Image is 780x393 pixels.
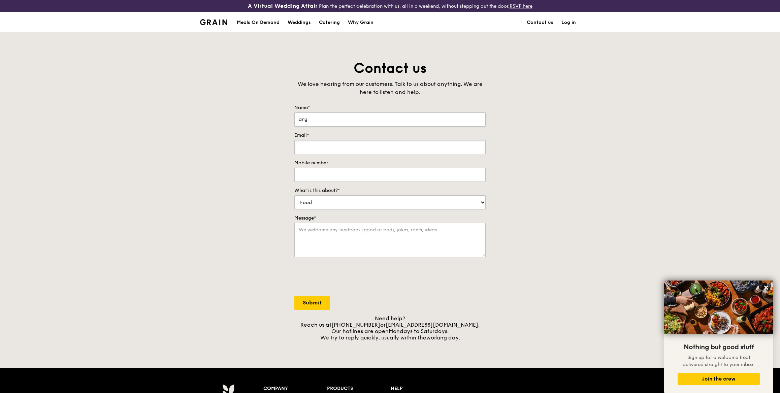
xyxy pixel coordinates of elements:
[288,12,311,33] div: Weddings
[684,343,754,351] span: Nothing but good stuff
[284,12,315,33] a: Weddings
[294,132,486,139] label: Email*
[523,12,557,33] a: Contact us
[344,12,378,33] a: Why Grain
[678,373,760,385] button: Join the crew
[386,322,478,328] a: [EMAIL_ADDRESS][DOMAIN_NAME]
[294,264,397,290] iframe: reCAPTCHA
[196,3,584,9] div: Plan the perfect celebration with us, all in a weekend, without stepping out the door.
[348,12,373,33] div: Why Grain
[237,12,280,33] div: Meals On Demand
[294,315,486,341] div: Need help? Reach us at or . Our hotlines are open We try to reply quickly, usually within the
[294,160,486,166] label: Mobile number
[200,12,227,32] a: GrainGrain
[200,19,227,25] img: Grain
[664,281,773,334] img: DSC07876-Edit02-Large.jpeg
[426,334,460,341] span: working day.
[248,3,318,9] h3: A Virtual Wedding Affair
[331,322,380,328] a: [PHONE_NUMBER]
[389,328,449,334] span: Mondays to Saturdays.
[761,282,772,293] button: Close
[319,12,340,33] div: Catering
[294,59,486,77] h1: Contact us
[683,355,755,367] span: Sign up for a welcome treat delivered straight to your inbox.
[294,187,486,194] label: What is this about?*
[294,296,330,310] input: Submit
[294,80,486,96] div: We love hearing from our customers. Talk to us about anything. We are here to listen and help.
[557,12,580,33] a: Log in
[294,215,486,222] label: Message*
[510,3,532,9] a: RSVP here
[294,104,486,111] label: Name*
[315,12,344,33] a: Catering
